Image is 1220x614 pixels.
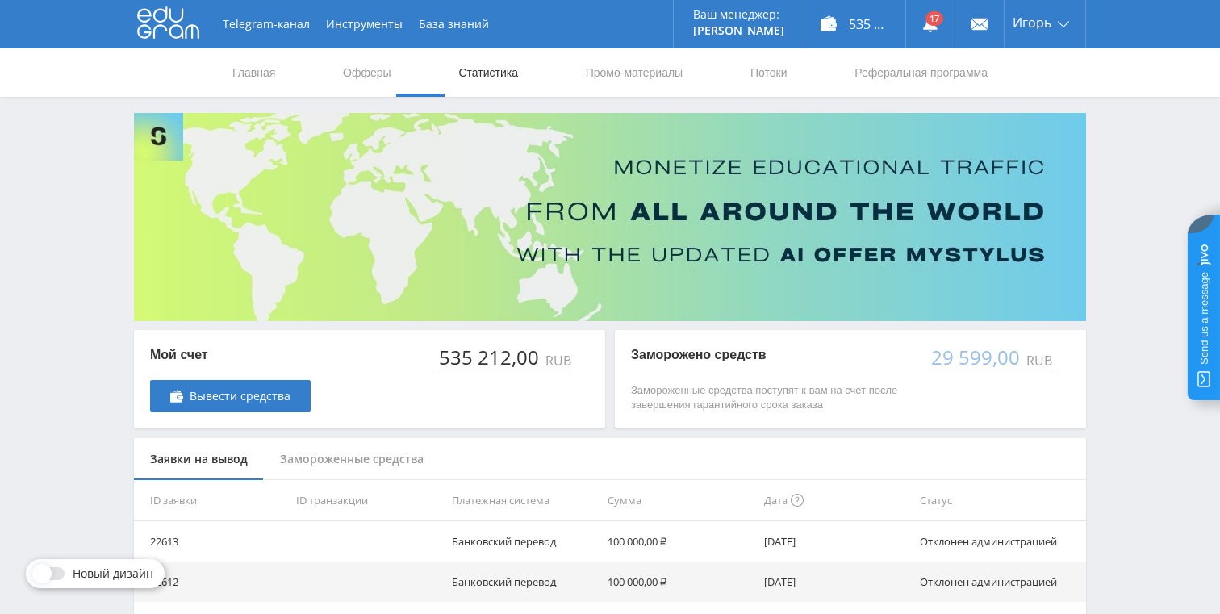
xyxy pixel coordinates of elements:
a: Реферальная программа [853,48,989,97]
img: Banner [134,113,1086,321]
th: Дата [758,480,913,521]
td: Банковский перевод [445,562,601,602]
div: RUB [1023,353,1054,368]
span: Игорь [1013,16,1051,29]
div: Заявки на вывод [134,438,264,481]
a: Потоки [749,48,789,97]
th: Статус [913,480,1086,521]
div: Замороженные средства [264,438,440,481]
p: Замороженные средства поступят к вам на счет после завершения гарантийного срока заказа [631,383,913,412]
a: Офферы [341,48,393,97]
a: Вывести средства [150,380,311,412]
a: Главная [231,48,277,97]
p: Мой счет [150,346,311,364]
td: 100 000,00 ₽ [601,521,757,562]
span: Новый дизайн [73,567,153,580]
td: 22613 [134,521,290,562]
td: Отклонен администрацией [913,521,1086,562]
th: ID транзакции [290,480,445,521]
div: RUB [542,353,573,368]
td: [DATE] [758,562,913,602]
td: Отклонен администрацией [913,562,1086,602]
a: Промо-материалы [584,48,684,97]
span: Вывести средства [190,390,290,403]
p: [PERSON_NAME] [693,24,784,37]
td: Банковский перевод [445,521,601,562]
th: Платежная система [445,480,601,521]
p: Заморожено средств [631,346,913,364]
td: 22612 [134,562,290,602]
td: [DATE] [758,521,913,562]
div: 29 599,00 [930,346,1023,369]
a: Статистика [457,48,520,97]
th: Сумма [601,480,757,521]
p: Ваш менеджер: [693,8,784,21]
td: 100 000,00 ₽ [601,562,757,602]
div: 535 212,00 [437,346,542,369]
th: ID заявки [134,480,290,521]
